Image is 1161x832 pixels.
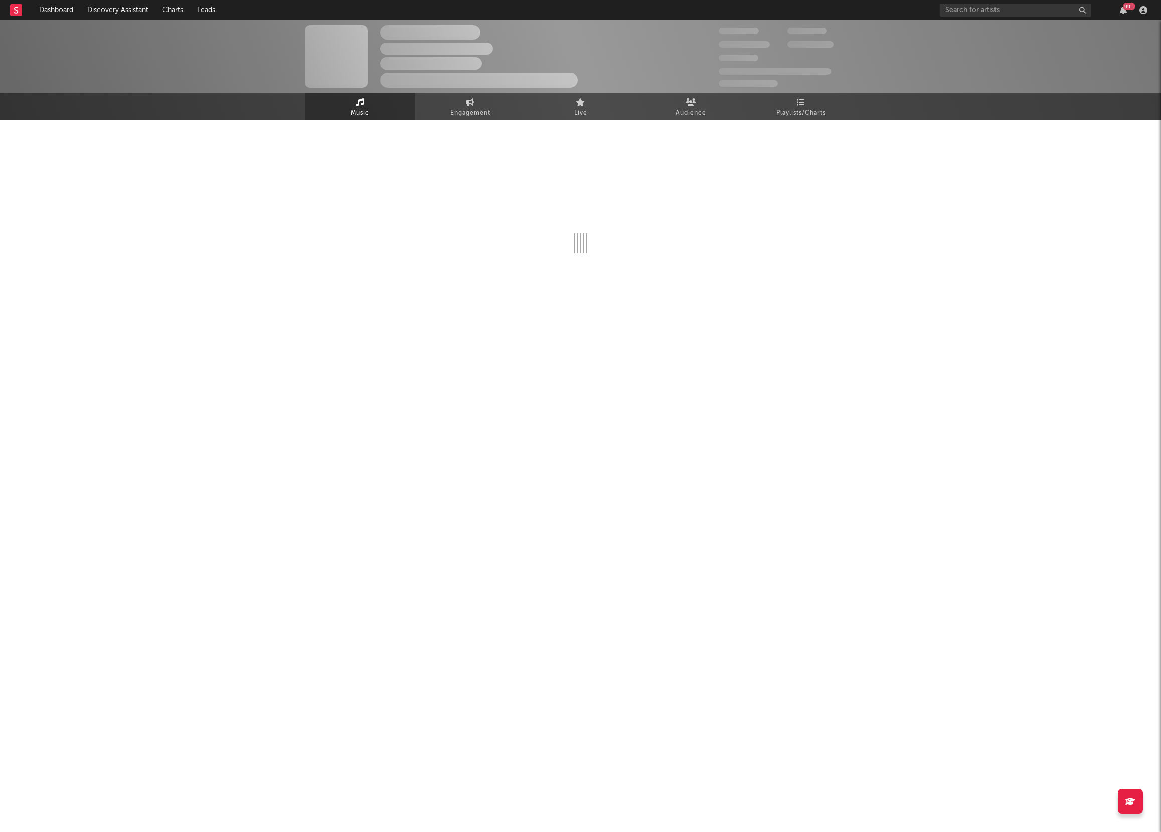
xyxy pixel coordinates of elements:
[415,93,526,120] a: Engagement
[746,93,857,120] a: Playlists/Charts
[1123,3,1135,10] div: 99 +
[719,28,759,34] span: 300,000
[719,68,831,75] span: 50,000,000 Monthly Listeners
[351,107,369,119] span: Music
[787,28,827,34] span: 100,000
[787,41,834,48] span: 1,000,000
[940,4,1091,17] input: Search for artists
[676,107,706,119] span: Audience
[450,107,490,119] span: Engagement
[719,41,770,48] span: 50,000,000
[1120,6,1127,14] button: 99+
[526,93,636,120] a: Live
[776,107,826,119] span: Playlists/Charts
[305,93,415,120] a: Music
[636,93,746,120] a: Audience
[719,80,778,87] span: Jump Score: 85.0
[574,107,587,119] span: Live
[719,55,758,61] span: 100,000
